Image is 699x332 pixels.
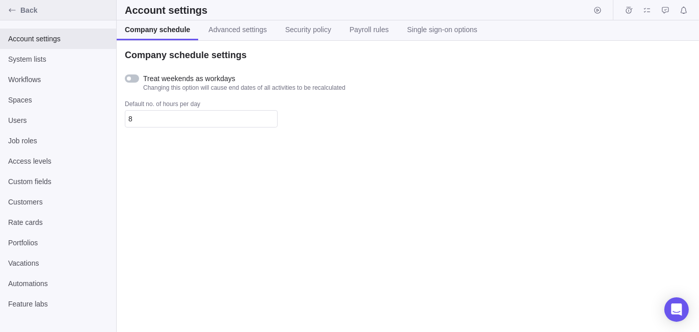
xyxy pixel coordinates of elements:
span: Users [8,115,108,125]
span: Portfolios [8,238,108,248]
div: Default no. of hours per day [125,100,278,110]
input: Default no. of hours per day [125,110,278,127]
span: Approval requests [658,3,673,17]
span: Back [20,5,112,15]
span: Rate cards [8,217,108,227]
span: Changing this option will cause end dates of all activities to be recalculated [143,84,345,92]
span: Spaces [8,95,108,105]
span: Customers [8,197,108,207]
span: System lists [8,54,108,64]
a: Payroll rules [341,20,397,40]
a: My assignments [640,8,654,16]
span: Time logs [622,3,636,17]
h3: Company schedule settings [125,49,247,61]
span: My assignments [640,3,654,17]
span: Workflows [8,74,108,85]
span: Treat weekends as workdays [143,73,345,84]
h2: Account settings [125,3,207,17]
a: Advanced settings [200,20,275,40]
span: Company schedule [125,24,190,35]
span: Custom fields [8,176,108,187]
a: Notifications [677,8,691,16]
span: Notifications [677,3,691,17]
span: Payroll rules [349,24,389,35]
span: Automations [8,278,108,289]
span: Vacations [8,258,108,268]
a: Time logs [622,8,636,16]
span: Feature labs [8,299,108,309]
a: Single sign-on options [399,20,486,40]
div: Open Intercom Messenger [664,297,689,322]
span: Access levels [8,156,108,166]
span: Advanced settings [208,24,266,35]
span: Job roles [8,136,108,146]
span: Account settings [8,34,108,44]
span: Single sign-on options [407,24,477,35]
a: Company schedule [117,20,198,40]
span: Security policy [285,24,331,35]
span: Start timer [590,3,605,17]
a: Approval requests [658,8,673,16]
a: Security policy [277,20,339,40]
